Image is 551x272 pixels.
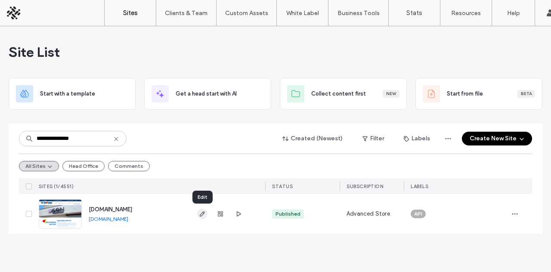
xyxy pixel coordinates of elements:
span: Collect content first [311,90,366,98]
label: Resources [451,9,481,17]
div: New [383,90,399,98]
span: Site List [9,43,60,61]
div: Published [275,210,300,218]
div: Get a head start with AI [144,78,271,110]
div: Collect content firstNew [280,78,407,110]
a: [DOMAIN_NAME] [89,206,132,213]
label: Stats [406,9,422,17]
span: Help [20,6,37,14]
label: Clients & Team [165,9,207,17]
button: Comments [108,161,150,171]
span: LABELS [411,183,428,189]
span: Advanced Store [347,210,390,218]
div: Edit [192,191,213,204]
label: Sites [123,9,138,17]
div: Start from fileBeta [415,78,542,110]
button: Head Office [62,161,105,171]
button: Created (Newest) [275,132,350,145]
span: STATUS [272,183,293,189]
button: Filter [354,132,393,145]
label: Help [507,9,520,17]
button: All Sites [19,161,59,171]
span: Start with a template [40,90,95,98]
button: Create New Site [462,132,532,145]
a: [DOMAIN_NAME] [89,216,128,222]
span: Start from file [447,90,483,98]
div: Start with a template [9,78,136,110]
span: Subscription [347,183,383,189]
span: API [414,210,422,218]
span: SITES (1/4551) [39,183,74,189]
label: Custom Assets [225,9,268,17]
label: Business Tools [337,9,380,17]
label: White Label [286,9,319,17]
span: Get a head start with AI [176,90,237,98]
div: Beta [517,90,535,98]
button: Labels [396,132,438,145]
